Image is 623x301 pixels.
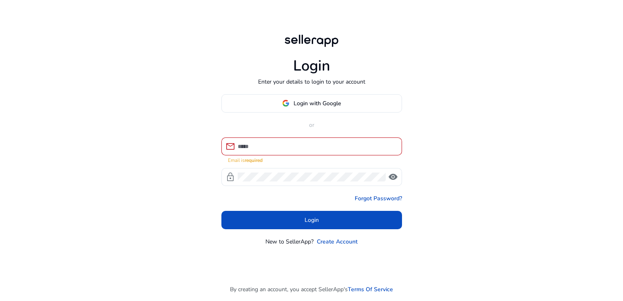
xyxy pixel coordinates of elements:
span: Login [305,216,319,224]
p: Enter your details to login to your account [258,77,365,86]
a: Create Account [317,237,358,246]
span: visibility [388,172,398,182]
p: or [221,121,402,129]
span: Login with Google [294,99,341,108]
span: mail [225,142,235,151]
button: Login with Google [221,94,402,113]
mat-error: Email is [228,155,395,164]
span: lock [225,172,235,182]
a: Terms Of Service [348,285,393,294]
img: google-logo.svg [282,100,289,107]
h1: Login [293,57,330,75]
strong: required [245,157,263,164]
p: New to SellerApp? [265,237,314,246]
a: Forgot Password? [355,194,402,203]
button: Login [221,211,402,229]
